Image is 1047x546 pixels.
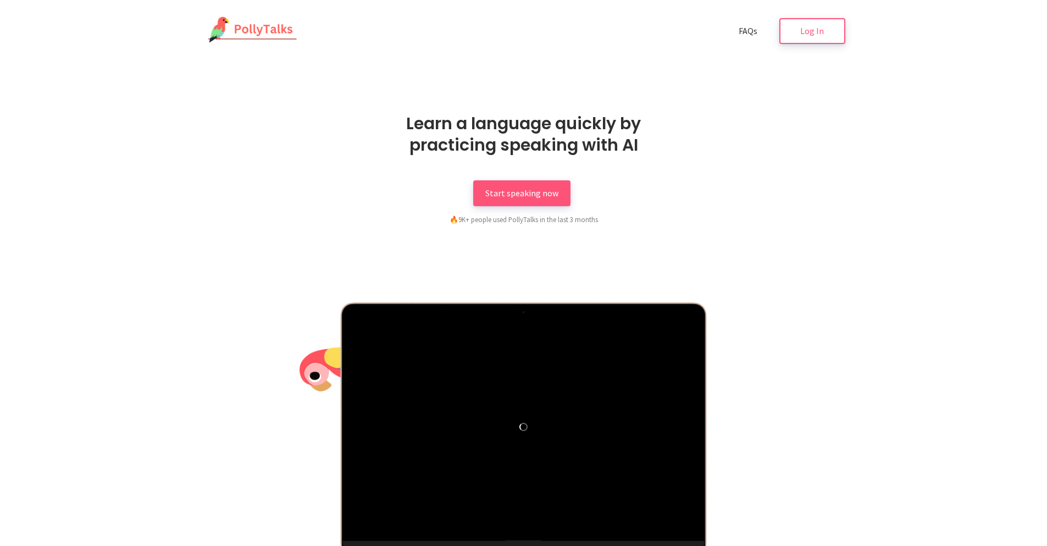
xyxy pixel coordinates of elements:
span: fire [450,215,458,224]
h1: Learn a language quickly by practicing speaking with AI [373,113,675,156]
a: Start speaking now [473,180,570,206]
span: FAQs [739,25,757,36]
a: Log In [779,18,845,44]
div: 9K+ people used PollyTalks in the last 3 months [392,214,656,225]
a: FAQs [727,18,769,44]
span: Start speaking now [485,187,558,198]
img: PollyTalks Logo [202,16,298,44]
span: Log In [800,25,824,36]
